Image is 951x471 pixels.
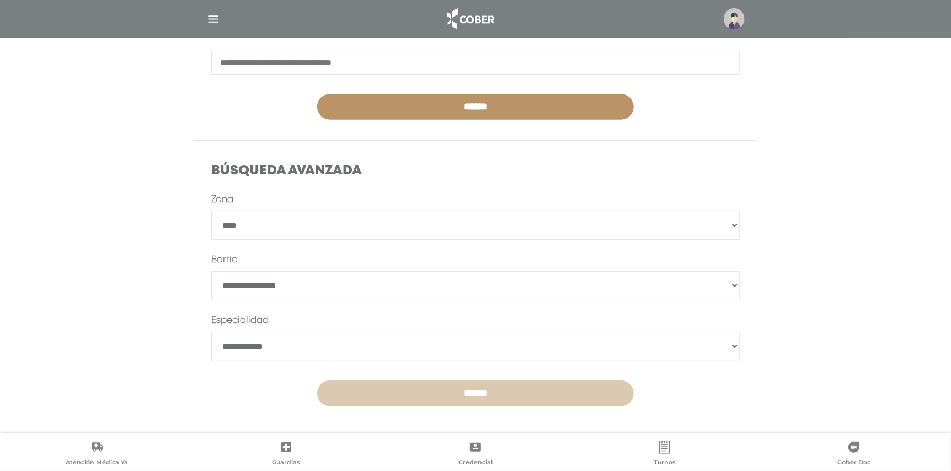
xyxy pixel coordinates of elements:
[570,441,760,469] a: Turnos
[2,441,191,469] a: Atención Médica Ya
[211,314,269,327] label: Especialidad
[66,458,128,468] span: Atención Médica Ya
[654,458,676,468] span: Turnos
[211,253,238,267] label: Barrio
[381,441,570,469] a: Credencial
[211,163,740,179] h4: Búsqueda Avanzada
[272,458,300,468] span: Guardias
[724,8,745,29] img: profile-placeholder.svg
[760,441,949,469] a: Cober Doc
[441,6,499,32] img: logo_cober_home-white.png
[837,458,870,468] span: Cober Doc
[191,441,381,469] a: Guardias
[211,193,233,207] label: Zona
[206,12,220,26] img: Cober_menu-lines-white.svg
[458,458,493,468] span: Credencial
